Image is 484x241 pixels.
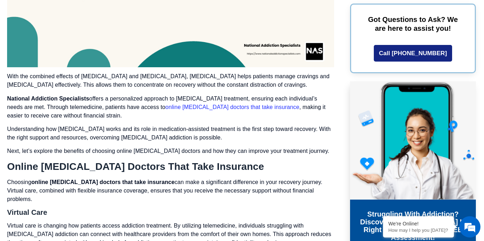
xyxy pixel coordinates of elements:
[165,104,299,110] a: online [MEDICAL_DATA] doctors that take insurance
[41,74,98,146] span: We're online!
[7,94,334,120] p: offers a personalized approach to [MEDICAL_DATA] treatment, ensuring each individual’s needs are ...
[350,81,476,200] img: Online Suboxone Treatment - Opioid Addiction Treatment using phone
[47,37,130,46] div: Chat with us now
[116,4,133,21] div: Minimize live chat window
[7,125,334,142] p: Understanding how [MEDICAL_DATA] works and its role in medication-assisted treatment is the first...
[7,178,334,203] p: Choosing can make a significant difference in your recovery journey. Virtual care, combined with ...
[362,15,464,33] p: Got Questions to Ask? We are here to assist you!
[7,147,334,155] p: Next, let’s explore the benefits of choosing online [MEDICAL_DATA] doctors and how they can impro...
[7,161,334,173] h2: Online [MEDICAL_DATA] Doctors That Take Insurance
[379,50,447,56] span: Call [PHONE_NUMBER]
[8,36,18,47] div: Navigation go back
[7,72,334,89] p: With the combined effects of [MEDICAL_DATA] and [MEDICAL_DATA], [MEDICAL_DATA] helps patients man...
[388,221,449,226] div: We're Online!
[4,163,135,188] textarea: Type your message and hit 'Enter'
[31,179,174,185] strong: online [MEDICAL_DATA] doctors that take insurance
[7,96,89,102] strong: National Addiction Specialists
[388,228,449,233] p: How may I help you today?
[7,209,334,216] h3: Virtual Care
[374,45,452,62] a: Call [PHONE_NUMBER]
